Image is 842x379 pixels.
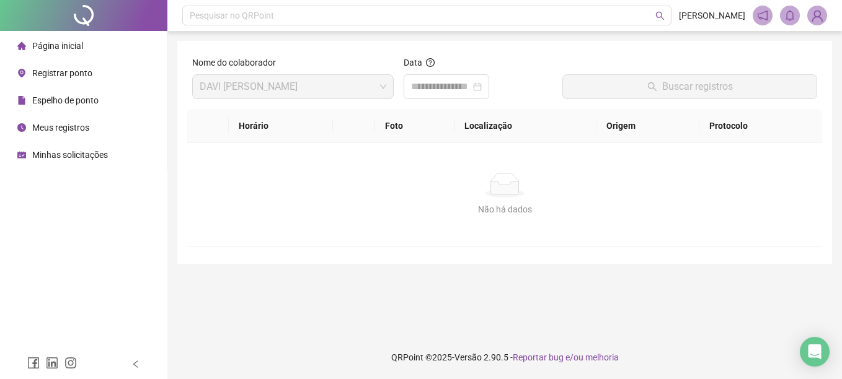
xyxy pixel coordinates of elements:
span: facebook [27,357,40,369]
span: [PERSON_NAME] [679,9,745,22]
span: instagram [64,357,77,369]
th: Protocolo [699,109,822,143]
span: question-circle [426,58,435,67]
label: Nome do colaborador [192,56,284,69]
span: environment [17,69,26,77]
th: Localização [454,109,596,143]
span: file [17,96,26,105]
span: home [17,41,26,50]
span: Reportar bug e/ou melhoria [513,352,619,362]
img: 91416 [808,6,826,25]
span: Meus registros [32,123,89,133]
th: Horário [229,109,333,143]
span: Página inicial [32,41,83,51]
span: Minhas solicitações [32,150,108,160]
div: Não há dados [202,203,807,216]
th: Foto [375,109,454,143]
span: Espelho de ponto [32,95,99,105]
span: linkedin [46,357,58,369]
span: left [131,360,140,368]
span: notification [757,10,768,21]
footer: QRPoint © 2025 - 2.90.5 - [167,336,842,379]
span: schedule [17,150,26,159]
span: DAVI ZENILDO CARVALHO DA SILVA [200,75,386,98]
span: search [655,11,665,20]
div: Open Intercom Messenger [800,337,830,367]
span: Data [404,58,422,68]
button: Buscar registros [562,74,817,99]
span: Registrar ponto [32,68,92,78]
span: Versão [454,352,482,362]
span: bell [784,10,795,21]
span: clock-circle [17,123,26,132]
th: Origem [596,109,699,143]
